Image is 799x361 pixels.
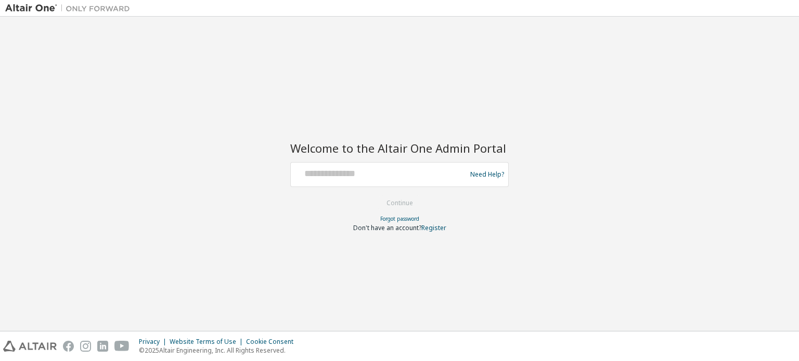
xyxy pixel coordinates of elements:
img: facebook.svg [63,341,74,352]
a: Need Help? [470,174,504,175]
a: Register [421,223,446,232]
img: instagram.svg [80,341,91,352]
span: Don't have an account? [353,223,421,232]
img: linkedin.svg [97,341,108,352]
div: Privacy [139,338,170,346]
div: Website Terms of Use [170,338,246,346]
img: Altair One [5,3,135,14]
a: Forgot password [380,215,419,222]
img: altair_logo.svg [3,341,57,352]
p: © 2025 Altair Engineering, Inc. All Rights Reserved. [139,346,300,355]
img: youtube.svg [114,341,130,352]
div: Cookie Consent [246,338,300,346]
h2: Welcome to the Altair One Admin Portal [290,141,509,155]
